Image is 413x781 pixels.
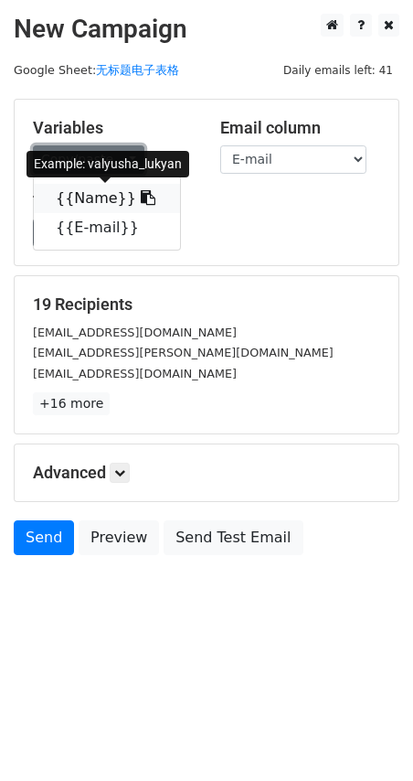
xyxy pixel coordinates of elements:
[33,392,110,415] a: +16 more
[33,367,237,380] small: [EMAIL_ADDRESS][DOMAIN_NAME]
[33,326,237,339] small: [EMAIL_ADDRESS][DOMAIN_NAME]
[14,520,74,555] a: Send
[26,151,189,177] div: Example: valyusha_lukyan
[79,520,159,555] a: Preview
[14,63,179,77] small: Google Sheet:
[220,118,380,138] h5: Email column
[277,63,399,77] a: Daily emails left: 41
[33,118,193,138] h5: Variables
[96,63,179,77] a: 无标题电子表格
[277,60,399,80] span: Daily emails left: 41
[322,693,413,781] div: 聊天小组件
[322,693,413,781] iframe: Chat Widget
[33,463,380,483] h5: Advanced
[34,184,180,213] a: {{Name}}
[34,213,180,242] a: {{E-mail}}
[14,14,399,45] h2: New Campaign
[164,520,302,555] a: Send Test Email
[33,294,380,315] h5: 19 Recipients
[33,346,334,359] small: [EMAIL_ADDRESS][PERSON_NAME][DOMAIN_NAME]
